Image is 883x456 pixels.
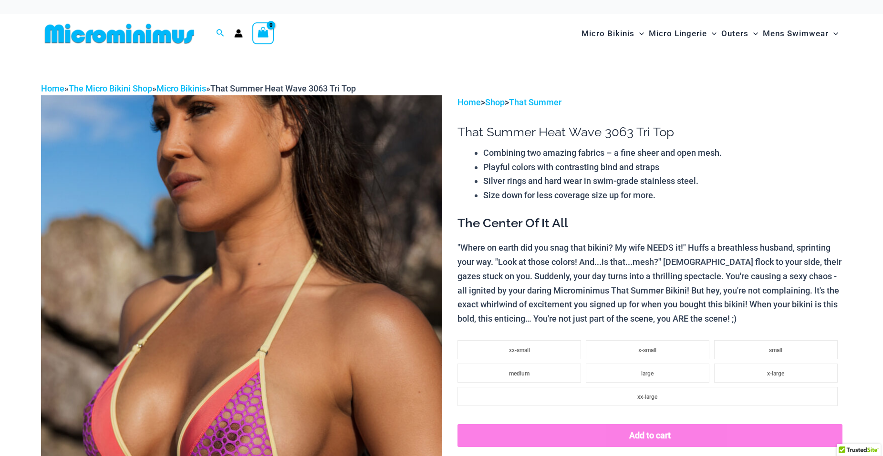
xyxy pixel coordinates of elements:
[252,22,274,44] a: View Shopping Cart, empty
[714,340,838,359] li: small
[646,19,719,48] a: Micro LingerieMenu ToggleMenu Toggle
[509,97,561,107] a: That Summer
[638,347,656,354] span: x-small
[829,21,838,46] span: Menu Toggle
[457,424,842,447] button: Add to cart
[707,21,717,46] span: Menu Toggle
[457,125,842,140] h1: That Summer Heat Wave 3063 Tri Top
[586,364,709,383] li: large
[509,370,530,377] span: medium
[457,241,842,325] p: "Where on earth did you snag that bikini? My wife NEEDS it!" Huffs a breathless husband, sprintin...
[156,83,206,93] a: Micro Bikinis
[41,83,64,93] a: Home
[634,21,644,46] span: Menu Toggle
[760,19,841,48] a: Mens SwimwearMenu ToggleMenu Toggle
[457,215,842,232] h3: The Center Of It All
[483,146,842,160] li: Combining two amazing fabrics – a fine sheer and open mesh.
[457,387,837,406] li: xx-large
[641,370,654,377] span: large
[763,21,829,46] span: Mens Swimwear
[41,83,356,93] span: » » »
[748,21,758,46] span: Menu Toggle
[216,28,225,40] a: Search icon link
[578,18,842,50] nav: Site Navigation
[457,340,581,359] li: xx-small
[721,21,748,46] span: Outers
[457,95,842,110] p: > >
[234,29,243,38] a: Account icon link
[586,340,709,359] li: x-small
[649,21,707,46] span: Micro Lingerie
[579,19,646,48] a: Micro BikinisMenu ToggleMenu Toggle
[767,370,784,377] span: x-large
[457,97,481,107] a: Home
[637,394,657,400] span: xx-large
[719,19,760,48] a: OutersMenu ToggleMenu Toggle
[41,23,198,44] img: MM SHOP LOGO FLAT
[483,174,842,188] li: Silver rings and hard wear in swim-grade stainless steel.
[485,97,505,107] a: Shop
[69,83,152,93] a: The Micro Bikini Shop
[483,160,842,174] li: Playful colors with contrasting bind and straps
[457,364,581,383] li: medium
[769,347,782,354] span: small
[509,347,530,354] span: xx-small
[210,83,356,93] span: That Summer Heat Wave 3063 Tri Top
[483,188,842,203] li: Size down for less coverage size up for more.
[714,364,838,383] li: x-large
[582,21,634,46] span: Micro Bikinis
